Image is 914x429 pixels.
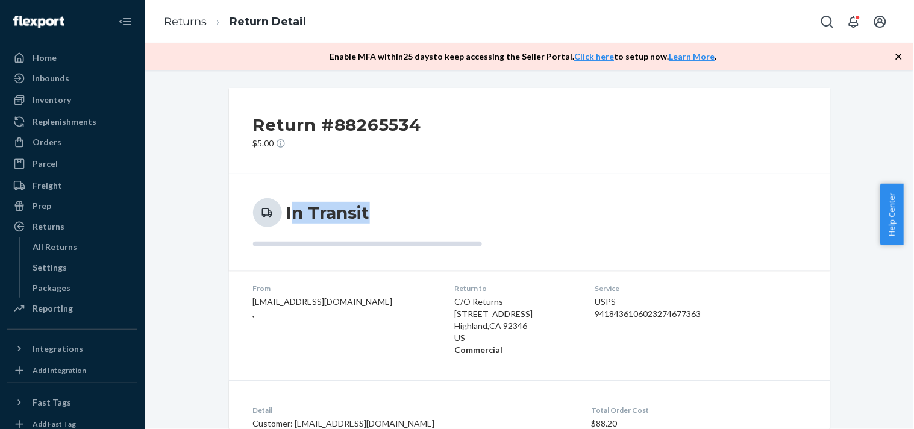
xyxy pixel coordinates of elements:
p: US [455,332,576,344]
div: Packages [33,282,71,294]
dt: Service [595,283,744,293]
h3: In Transit [287,202,370,224]
button: Open account menu [868,10,892,34]
div: Settings [33,261,67,274]
div: 9418436106023274677363 [595,308,744,320]
a: Add Integration [7,363,137,378]
div: All Returns [33,241,78,253]
a: Freight [7,176,137,195]
dt: From [253,283,436,293]
div: Parcel [33,158,58,170]
a: Parcel [7,154,137,174]
button: Fast Tags [7,393,137,412]
a: Replenishments [7,112,137,131]
ol: breadcrumbs [154,4,316,40]
dt: Return to [455,283,576,293]
button: Close Navigation [113,10,137,34]
a: Inbounds [7,69,137,88]
dt: Total Order Cost [592,405,806,415]
a: Click here [575,51,615,61]
button: Integrations [7,339,137,359]
div: Fast Tags [33,396,71,409]
a: Home [7,48,137,67]
a: Inventory [7,90,137,110]
img: Flexport logo [13,16,64,28]
p: [STREET_ADDRESS] [455,308,576,320]
div: Inventory [33,94,71,106]
span: [EMAIL_ADDRESS][DOMAIN_NAME] , [253,296,393,319]
a: Prep [7,196,137,216]
div: Integrations [33,343,83,355]
p: Enable MFA within 25 days to keep accessing the Seller Portal. to setup now. . [330,51,717,63]
a: Reporting [7,299,137,318]
button: Help Center [880,184,904,245]
a: Packages [27,278,138,298]
div: Replenishments [33,116,96,128]
div: Prep [33,200,51,212]
div: Inbounds [33,72,69,84]
h2: Return #88265534 [253,112,421,137]
a: Learn More [669,51,715,61]
a: Returns [7,217,137,236]
a: All Returns [27,237,138,257]
div: Reporting [33,302,73,315]
strong: Commercial [455,345,503,355]
div: Add Fast Tag [33,419,76,429]
div: Returns [33,221,64,233]
p: C/O Returns [455,296,576,308]
button: Open notifications [842,10,866,34]
a: Return Detail [230,15,306,28]
a: Settings [27,258,138,277]
dt: Detail [253,405,592,415]
div: Add Integration [33,365,86,375]
div: Freight [33,180,62,192]
button: Open Search Box [815,10,839,34]
p: Highland , CA 92346 [455,320,576,332]
a: Orders [7,133,137,152]
a: Returns [164,15,207,28]
div: Orders [33,136,61,148]
div: Home [33,52,57,64]
p: $5.00 [253,137,421,149]
span: USPS [595,296,616,307]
